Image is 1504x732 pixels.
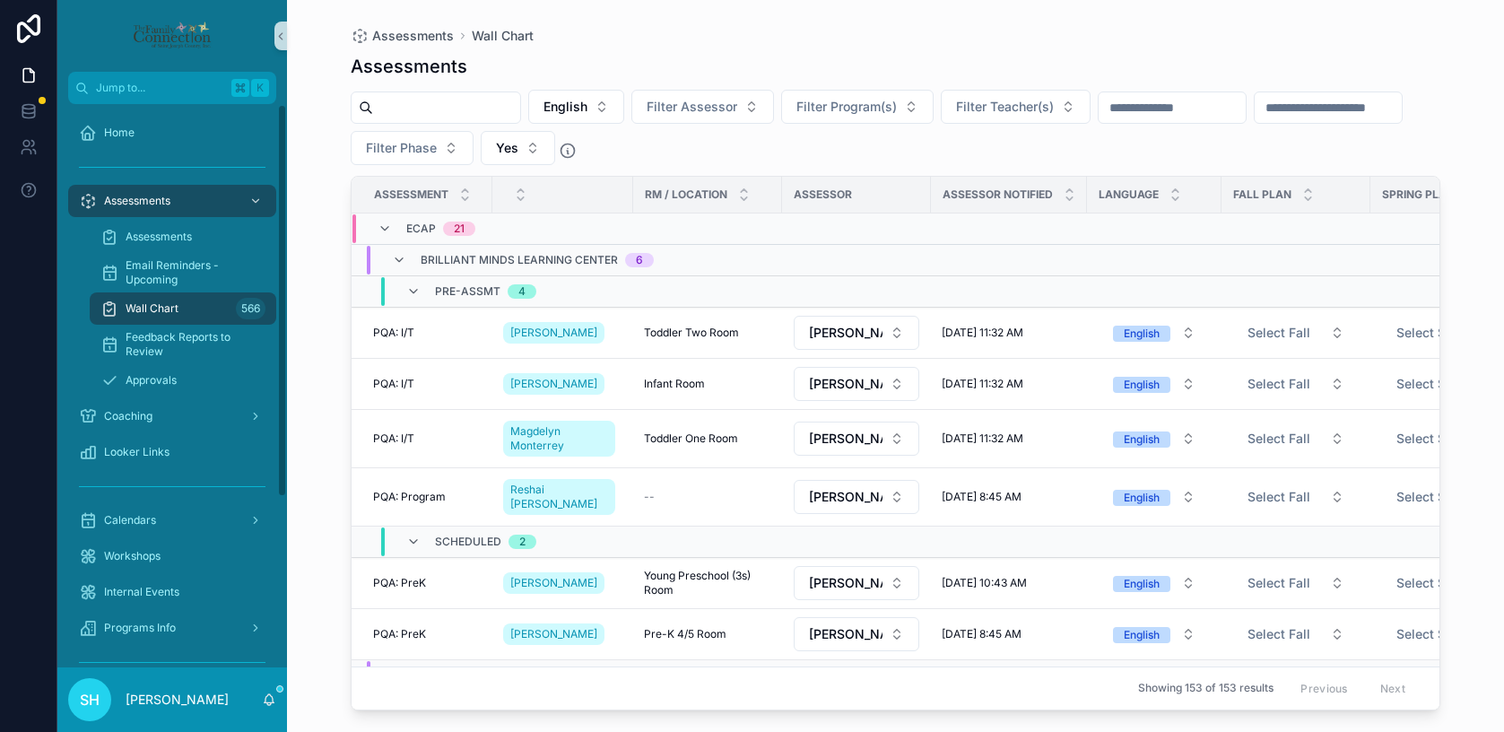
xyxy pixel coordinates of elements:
button: Select Button [528,90,624,124]
span: Assessment [374,187,448,202]
a: Internal Events [68,576,276,608]
a: Select Button [1232,617,1360,651]
button: Select Button [1233,567,1359,599]
a: Select Button [793,565,920,601]
span: Wall Chart [126,301,178,316]
span: Select Fall [1248,625,1310,643]
span: -- [644,490,655,504]
span: [DATE] 11:32 AM [942,326,1023,340]
span: PQA: PreK [373,576,426,590]
span: [PERSON_NAME] [510,326,597,340]
span: [PERSON_NAME] [809,430,882,448]
a: PQA: I/T [373,377,482,391]
span: Looker Links [104,445,170,459]
div: 4 [518,284,526,299]
span: Toddler One Room [644,431,738,446]
a: Select Button [1098,480,1211,514]
span: [PERSON_NAME] [809,375,882,393]
span: Filter Program(s) [796,98,897,116]
span: Yes [496,139,518,157]
button: Select Button [794,617,919,651]
a: Email Reminders - Upcoming [90,257,276,289]
span: [PERSON_NAME] [809,574,882,592]
button: Select Button [1233,481,1359,513]
div: scrollable content [57,104,287,667]
a: Assessments [68,185,276,217]
div: English [1124,377,1160,393]
button: Select Button [794,566,919,600]
a: Select Button [793,616,920,652]
a: Assessments [351,27,454,45]
span: Select Fall [1248,375,1310,393]
span: PQA: I/T [373,431,414,446]
a: Select Button [1098,316,1211,350]
span: Filter Assessor [647,98,737,116]
span: Filter Phase [366,139,437,157]
div: English [1124,431,1160,448]
span: Toddler Two Room [644,326,739,340]
a: Assessments [90,221,276,253]
a: Select Button [1098,566,1211,600]
span: Language [1099,187,1159,202]
span: Select Fall [1248,488,1310,506]
a: Select Button [1232,566,1360,600]
button: Select Button [794,316,919,350]
span: PQA: I/T [373,377,414,391]
a: [PERSON_NAME] [503,623,604,645]
span: [PERSON_NAME] [809,625,882,643]
span: Assessor Notified [943,187,1053,202]
a: [PERSON_NAME] [503,620,622,649]
span: Select Fall [1248,324,1310,342]
a: Home [68,117,276,149]
span: Home [104,126,135,140]
span: Coaching [104,409,152,423]
a: Coaching [68,400,276,432]
div: 6 [636,253,643,267]
button: Select Button [1099,481,1210,513]
span: Assessments [126,230,192,244]
a: Young Preschool (3s) Room [644,569,771,597]
a: Reshai [PERSON_NAME] [503,475,622,518]
span: Filter Teacher(s) [956,98,1054,116]
a: Feedback Reports to Review [90,328,276,361]
a: Select Button [1232,480,1360,514]
button: Select Button [1099,368,1210,400]
span: Calendars [104,513,156,527]
button: Select Button [1099,317,1210,349]
a: Select Button [1098,422,1211,456]
span: Assessor [794,187,852,202]
span: Assessments [104,194,170,208]
button: Select Button [781,90,934,124]
a: [PERSON_NAME] [503,322,604,344]
span: PQA: PreK [373,627,426,641]
a: Select Button [1098,367,1211,401]
a: Wall Chart566 [90,292,276,325]
span: ECAP [406,222,436,236]
span: English [543,98,587,116]
span: Magdelyn Monterrey [510,424,608,453]
span: [DATE] 11:32 AM [942,431,1023,446]
button: Jump to...K [68,72,276,104]
a: Approvals [90,364,276,396]
a: Select Button [1232,367,1360,401]
a: PQA: PreK [373,576,482,590]
div: English [1124,627,1160,643]
a: Select Button [1098,617,1211,651]
a: Select Button [793,479,920,515]
a: -- [644,490,771,504]
span: Spring Plan [1382,187,1455,202]
a: [DATE] 8:45 AM [942,490,1076,504]
span: SH [80,689,100,710]
a: [PERSON_NAME] [503,572,604,594]
span: Feedback Reports to Review [126,330,258,359]
button: Select Button [1233,317,1359,349]
div: 566 [236,298,265,319]
img: App logo [132,22,212,50]
a: Select Button [793,315,920,351]
a: Select Button [1232,422,1360,456]
a: [PERSON_NAME] [503,569,622,597]
button: Select Button [1233,618,1359,650]
span: [PERSON_NAME] [809,488,882,506]
button: Select Button [1099,618,1210,650]
a: Select Button [1232,316,1360,350]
